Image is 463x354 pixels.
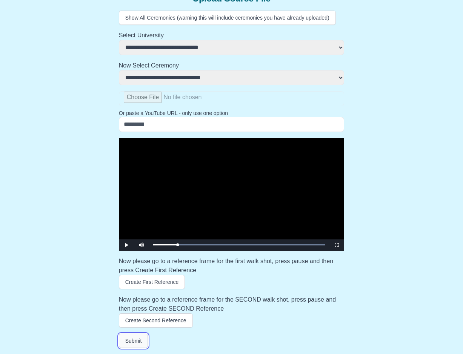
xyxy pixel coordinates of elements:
[134,239,149,251] button: Mute
[119,295,345,313] h3: Now please go to a reference frame for the SECOND walk shot, press pause and then press Create SE...
[119,334,148,348] button: Submit
[119,257,345,275] h3: Now please go to a reference frame for the first walk shot, press pause and then press Create Fir...
[119,109,345,117] p: Or paste a YouTube URL - only use one option
[119,275,185,289] button: Create First Reference
[329,239,344,251] button: Fullscreen
[119,138,345,251] div: Video Player
[119,239,134,251] button: Play
[119,313,193,328] button: Create Second Reference
[119,61,345,70] h2: Now Select Ceremony
[153,244,326,245] div: Progress Bar
[119,11,336,25] button: Show All Ceremonies (warning this will include ceremonies you have already uploaded)
[119,31,345,40] h2: Select University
